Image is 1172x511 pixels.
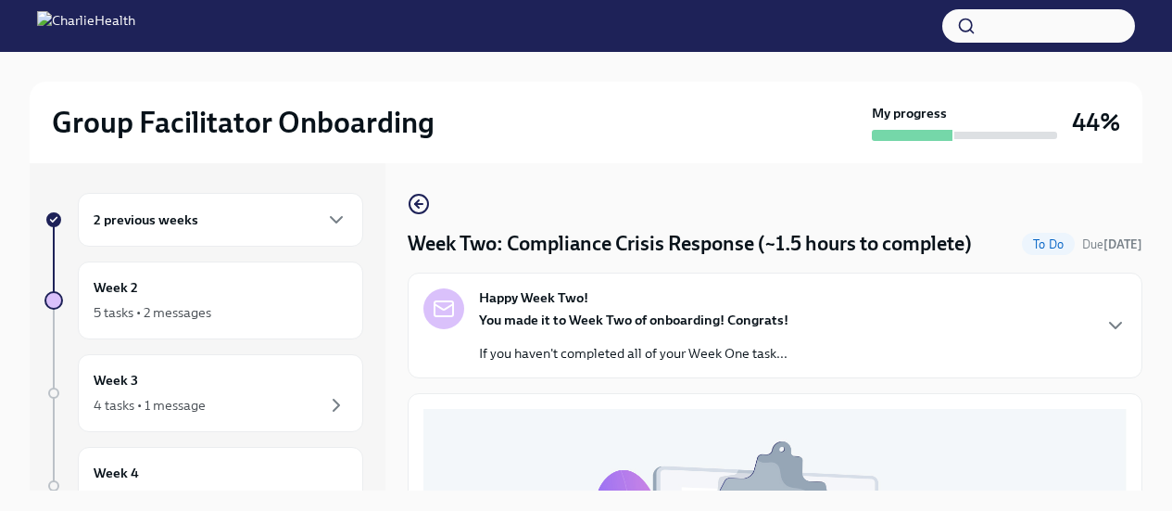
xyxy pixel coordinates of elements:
a: Week 25 tasks • 2 messages [44,262,363,339]
h6: Week 3 [94,370,138,390]
h3: 44% [1072,106,1120,139]
h6: 2 previous weeks [94,210,198,230]
strong: You made it to Week Two of onboarding! Congrats! [479,312,788,328]
p: If you haven't completed all of your Week One task... [479,344,788,363]
div: 2 previous weeks [78,193,363,247]
span: Due [1082,237,1142,251]
strong: [DATE] [1103,237,1142,251]
h6: Week 4 [94,463,139,483]
div: 5 tasks • 2 messages [94,303,211,322]
div: 1 task [94,489,126,507]
span: September 22nd, 2025 10:00 [1082,236,1142,253]
span: To Do [1022,237,1075,251]
h6: Week 2 [94,277,138,298]
h4: Week Two: Compliance Crisis Response (~1.5 hours to complete) [408,230,972,258]
img: CharlieHealth [37,11,135,41]
strong: My progress [872,104,947,122]
div: 4 tasks • 1 message [94,396,206,415]
strong: Happy Week Two! [479,288,588,307]
a: Week 34 tasks • 1 message [44,354,363,432]
h2: Group Facilitator Onboarding [52,104,435,141]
